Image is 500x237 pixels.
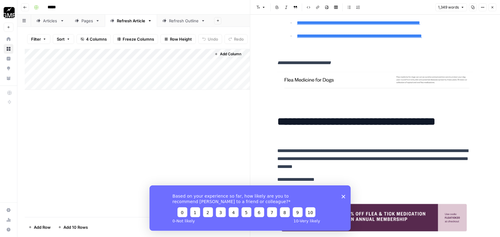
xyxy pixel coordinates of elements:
div: Articles [43,18,58,24]
button: Filter [27,34,50,44]
span: Add 10 Rows [63,224,88,230]
button: Add 10 Rows [54,222,92,232]
a: Articles [31,15,70,27]
img: Growth Marketing Pro Logo [4,7,15,18]
button: 4 Columns [77,34,111,44]
button: Sort [53,34,74,44]
button: 1,349 words [435,3,467,11]
span: 1,349 words [438,5,459,10]
a: Usage [4,215,13,225]
a: Browse [4,44,13,54]
span: Freeze Columns [123,36,154,42]
a: Opportunities [4,64,13,73]
a: Pages [70,15,105,27]
span: 4 Columns [86,36,107,42]
div: Refresh Article [117,18,145,24]
button: Freeze Columns [113,34,158,44]
span: Filter [31,36,41,42]
iframe: Survey from AirOps [149,185,351,231]
span: Sort [57,36,65,42]
a: Refresh Article [105,15,157,27]
button: Undo [198,34,222,44]
button: Redo [225,34,248,44]
button: Add Row [25,222,54,232]
button: Row Height [160,34,196,44]
button: Add Column [212,50,244,58]
span: Add Row [34,224,51,230]
a: Your Data [4,73,13,83]
button: Workspace: Growth Marketing Pro [4,5,13,20]
button: Help + Support [4,225,13,235]
span: Redo [234,36,244,42]
div: Refresh Outline [169,18,199,24]
div: Pages [81,18,93,24]
a: Settings [4,205,13,215]
span: Add Column [220,51,241,57]
span: Row Height [170,36,192,42]
a: Insights [4,54,13,64]
a: Home [4,34,13,44]
a: Refresh Outline [157,15,210,27]
span: Undo [208,36,218,42]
